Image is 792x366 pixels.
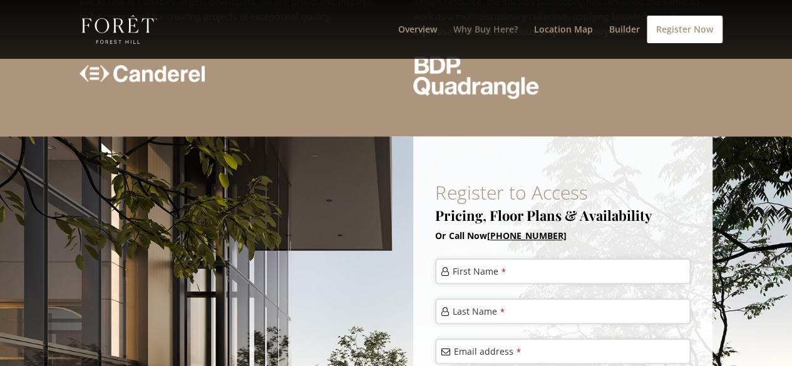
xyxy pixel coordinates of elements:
a: Builder [609,25,640,59]
label: First Name [452,265,505,278]
label: Email address [453,345,520,358]
p: Or Call Now [435,228,691,243]
img: bdpquadrangle logo [413,56,538,99]
label: Last Name [452,305,504,318]
h1: Register to Access [435,183,691,208]
a: Location Map [534,25,593,59]
img: Foret Condos in Forest Hill [82,15,158,44]
img: Canderel_Logo [80,65,205,82]
strong: Pricing, Floor Plans & Availability [435,206,651,225]
a: Register Now [647,16,723,43]
a: Why Buy Here? [453,25,518,59]
a: Overview [398,25,437,59]
a: [PHONE_NUMBER] [486,230,566,241]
